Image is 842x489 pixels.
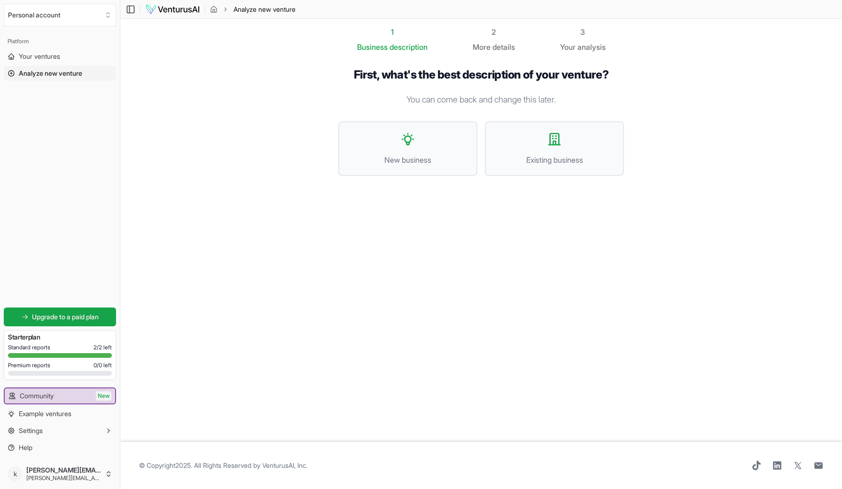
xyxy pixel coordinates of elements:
a: Your ventures [4,49,116,64]
span: Example ventures [19,409,71,418]
h3: Starter plan [8,332,112,342]
span: Analyze new venture [234,5,296,14]
span: Upgrade to a paid plan [32,312,99,322]
button: Settings [4,423,116,438]
span: 2 / 2 left [94,344,112,351]
div: Platform [4,34,116,49]
span: [PERSON_NAME][EMAIL_ADDRESS][DOMAIN_NAME] [26,466,101,474]
span: Existing business [495,154,614,166]
span: Your ventures [19,52,60,61]
span: Your [560,41,576,53]
span: Standard reports [8,344,50,351]
a: Upgrade to a paid plan [4,308,116,326]
span: New business [349,154,467,166]
div: 1 [357,26,428,38]
span: Community [20,391,54,401]
div: 3 [560,26,606,38]
span: k [8,466,23,481]
span: details [492,42,515,52]
span: 0 / 0 left [94,362,112,369]
img: logo [145,4,200,15]
span: More [473,41,491,53]
a: Analyze new venture [4,66,116,81]
span: © Copyright 2025 . All Rights Reserved by . [139,461,307,470]
button: k[PERSON_NAME][EMAIL_ADDRESS][DOMAIN_NAME][PERSON_NAME][EMAIL_ADDRESS][DOMAIN_NAME] [4,463,116,485]
span: Premium reports [8,362,50,369]
span: New [96,391,111,401]
h1: First, what's the best description of your venture? [338,68,624,82]
button: Existing business [485,121,624,176]
span: analysis [577,42,606,52]
a: Example ventures [4,406,116,421]
div: 2 [473,26,515,38]
span: description [390,42,428,52]
a: VenturusAI, Inc [262,461,306,469]
nav: breadcrumb [210,5,296,14]
span: Analyze new venture [19,69,82,78]
span: [PERSON_NAME][EMAIL_ADDRESS][DOMAIN_NAME] [26,474,101,482]
span: Settings [19,426,43,435]
button: Select an organization [4,4,116,26]
a: CommunityNew [5,388,115,403]
span: Business [357,41,388,53]
button: New business [338,121,477,176]
p: You can come back and change this later. [338,93,624,106]
a: Help [4,440,116,455]
span: Help [19,443,32,452]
